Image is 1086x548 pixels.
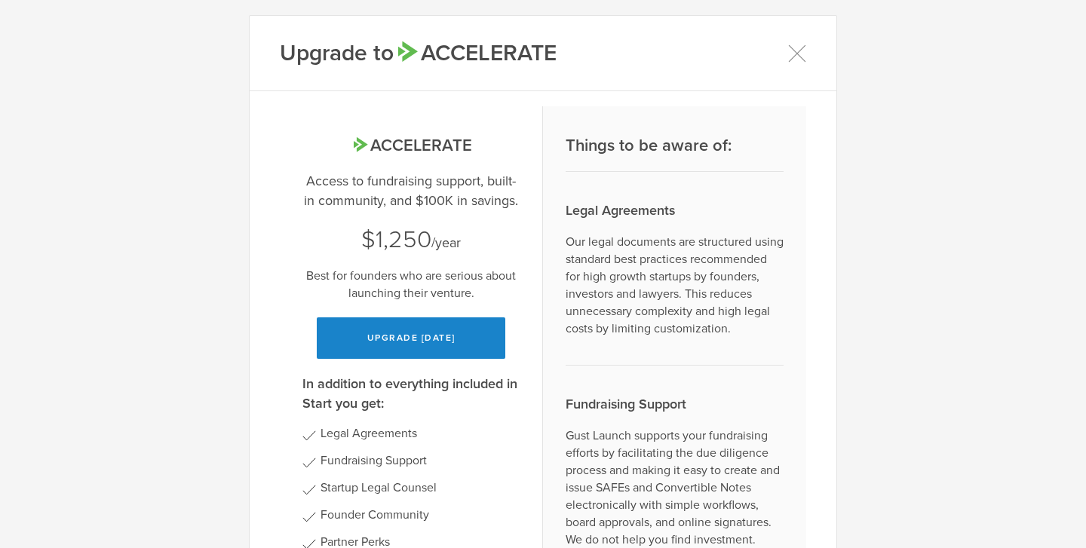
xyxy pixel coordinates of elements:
iframe: Chat Widget [1011,476,1086,548]
button: Upgrade [DATE] [317,317,505,359]
span: Accelerate [394,39,557,67]
p: Access to fundraising support, built-in community, and $100K in savings. [302,171,520,210]
li: Fundraising Support [321,454,520,467]
p: Our legal documents are structured using standard best practices recommended for high growth star... [566,234,784,338]
h2: Things to be aware of: [566,135,784,157]
h1: Upgrade to [280,38,557,69]
p: Best for founders who are serious about launching their venture. [302,268,520,302]
h3: Legal Agreements [566,201,784,220]
span: Accelerate [350,136,471,155]
h3: Fundraising Support [566,394,784,414]
li: Legal Agreements [321,427,520,440]
li: Startup Legal Counsel [321,481,520,494]
h3: In addition to everything included in Start you get: [302,374,520,413]
span: $1,250 [361,225,431,254]
div: /year [302,224,520,256]
li: Founder Community [321,508,520,522]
